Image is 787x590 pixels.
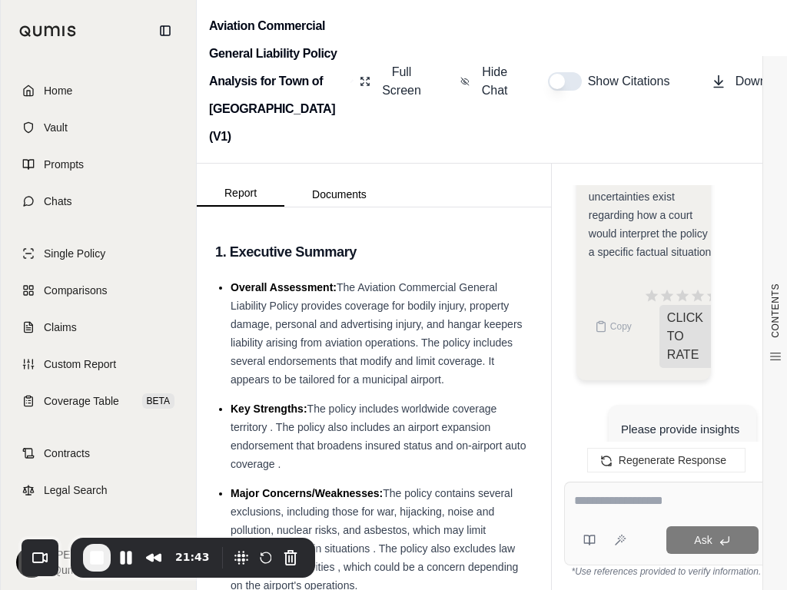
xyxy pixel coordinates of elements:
span: Overall Assessment: [231,281,337,293]
span: Legal Search [44,482,108,498]
a: Single Policy [10,237,187,270]
span: Hide Chat [479,63,511,100]
span: Major Concerns/Weaknesses: [231,487,383,499]
button: Regenerate Response [587,448,745,472]
h2: Aviation Commercial General Liability Policy Analysis for Town of [GEOGRAPHIC_DATA] (V1) [209,12,344,151]
div: *Use references provided to verify information. [564,565,769,578]
span: Chats [44,194,72,209]
div: D [16,547,47,578]
a: Home [10,74,187,108]
span: The Aviation Commercial General Liability Policy provides coverage for bodily injury, property da... [231,281,523,386]
button: Ask [666,526,759,554]
span: Show Citations [588,72,674,91]
span: Copy [610,320,632,333]
span: Home [44,83,72,98]
button: Full Screen [354,57,430,106]
button: Report [197,181,284,207]
a: Claims [10,310,187,344]
span: Coverage Table [44,393,119,409]
a: Comparisons [10,273,187,307]
button: Copy [589,311,638,342]
span: The policy includes worldwide coverage territory . The policy also includes an airport expansion ... [231,403,526,470]
a: Legal Search [10,473,187,507]
span: Custom Report [44,356,116,372]
span: Contracts [44,446,90,461]
a: Prompts [10,147,187,181]
h3: 1. Executive Summary [215,238,533,266]
span: CLICK TO RATE [659,305,721,368]
span: Comparisons [44,283,107,298]
span: Single Policy [44,246,105,261]
button: Collapse sidebar [153,18,178,43]
span: Prompts [44,157,84,172]
a: Custom Report [10,347,187,381]
img: Qumis Logo [19,25,77,37]
span: Ask [694,534,712,546]
span: Full Screen [380,63,423,100]
span: Key Strengths: [231,403,307,415]
button: Hide Chat [454,57,517,106]
span: Claims [44,320,77,335]
span: CONTENTS [769,283,782,338]
a: Vault [10,111,187,144]
span: BETA [142,393,174,409]
span: Regenerate Response [619,454,726,466]
span: Vault [44,120,68,135]
a: Chats [10,184,187,218]
a: Coverage TableBETA [10,384,187,418]
a: Contracts [10,436,187,470]
button: Documents [284,182,394,207]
